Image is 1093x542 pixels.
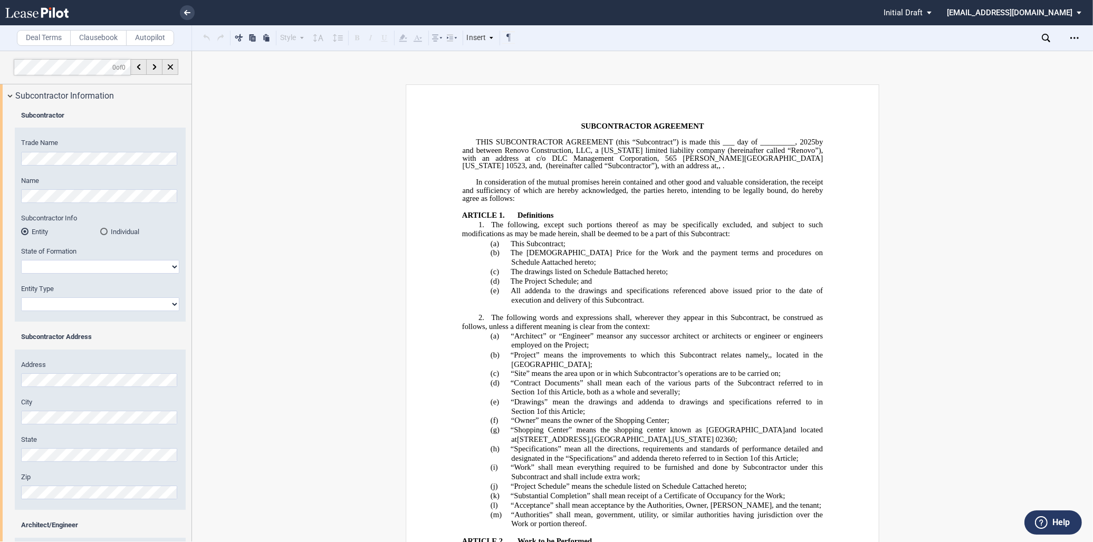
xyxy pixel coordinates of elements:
span: “Project Schedule” means the schedule listed on Schedule [511,482,691,491]
span: 02360 [716,435,735,444]
button: Cut [233,31,245,44]
button: Copy [246,31,259,44]
span: SUBCONTRACTOR AGREEMENT [581,121,704,130]
span: “Owner” means the owner of the Shopping Center; [511,416,669,425]
span: , [670,435,673,444]
label: State of Formation [21,247,179,256]
span: The drawings listed on Schedule [511,267,611,276]
a: 1 [750,453,754,462]
span: ; [735,435,737,444]
div: Insert [465,31,496,45]
span: (k) [491,491,500,500]
label: Deal Terms [17,30,71,46]
span: attached hereto; [547,258,596,267]
b: Subcontractor [21,111,64,119]
span: , located in the [GEOGRAPHIC_DATA]; [511,351,824,369]
span: The following words and expressions shall, wherever they appear in this Subcontract, be construed... [462,313,825,331]
span: In consideration of the mutual promises herein contained and other good and valuable consideratio... [463,178,825,203]
span: , [590,435,592,444]
span: day of _________, [737,138,798,147]
a: 1 [536,388,540,397]
span: of [112,63,126,71]
span: “Architect” or “Engineer” means [511,332,616,341]
span: 0 [122,63,126,71]
span: 0 [112,63,116,71]
span: Subcontractor Information [15,90,114,102]
span: (b) [491,248,500,257]
span: (a) [491,332,499,341]
span: [GEOGRAPHIC_DATA] [591,435,670,444]
a: B [613,267,619,276]
span: (e) [491,286,499,295]
span: “Work” shall mean everything required to be furnished and done by Subcontractor under this Subcon... [511,463,825,481]
span: The [DEMOGRAPHIC_DATA] Price for the Work and the payment terms and procedures on Schedule [511,248,825,266]
span: (h) [491,444,500,453]
b: Architect/Engineer [21,521,78,529]
span: [STREET_ADDRESS] [517,435,590,444]
span: (d) [491,379,500,388]
label: Address [21,360,179,370]
span: 2. [478,313,484,322]
label: Autopilot [126,30,174,46]
label: Clausebook [70,30,127,46]
span: All addenda to the drawings and specifications referenced above issued prior to the date of execu... [511,286,824,304]
span: of this Article, both as a whole and severally; [540,388,680,397]
span: “Substantial Completion” shall mean receipt of a Certificate of Occupancy for the Work; [511,491,785,500]
span: attached hereto; [697,482,746,491]
span: attached hereto; [619,267,668,276]
span: (l) [491,501,498,510]
span: of this Article; [540,406,585,415]
md-radio-button: Entity [21,227,100,236]
span: of this Article; [754,453,799,462]
span: [US_STATE] [673,435,714,444]
span: THIS SUBCONTRACTOR AGREEMENT (this “Subcontract”) is made this ___ [476,138,734,147]
span: 2025 [800,138,815,147]
span: [PERSON_NAME][GEOGRAPHIC_DATA][US_STATE] [463,154,823,171]
span: “Shopping Center” means the shopping center known as [511,425,702,434]
span: by and between Renovo Construction, LLC, a [US_STATE] limited liability company (hereinafter call... [463,138,825,162]
span: The Project Schedule; and [511,277,592,286]
button: Paste [260,31,273,44]
span: . [723,162,725,171]
span: (g) [491,425,500,434]
label: Zip [21,472,179,482]
label: Entity Type [21,284,179,294]
span: “Site” means the area upon or in which Subcontractor’s operations are to be carried on; [511,369,781,378]
span: “Project” means the improvements to which this Subcontract relates namely, [511,351,770,360]
span: (hereinafter called “Subcontractor”), with an address at [546,162,717,171]
label: Help [1052,516,1070,529]
button: Toggle Control Characters [502,31,515,44]
span: (d) [491,277,500,286]
label: Subcontractor Info [21,214,179,223]
span: ARTICLE 1. [462,211,505,220]
span: , [540,162,542,171]
span: Definitions [517,211,553,220]
span: and located at [511,425,824,443]
label: Name [21,176,179,186]
span: The following, except such portions thereof as may be specifically excluded, and subject to such ... [462,220,825,238]
span: 1. [478,220,484,229]
span: or any successor architect or architects or engineer or engineers employed on the Project; [511,332,824,350]
span: (c) [491,369,499,378]
span: Initial Draft [884,8,923,17]
span: , [717,162,719,171]
label: City [21,398,179,407]
span: “Authorities” shall mean, government, utility, or similar authorities having jurisdiction over th... [511,510,825,528]
a: 1 [536,406,540,415]
span: (m) [491,510,502,519]
span: 10523, and [506,162,540,171]
span: (i) [491,463,498,472]
span: DLC Management Corporation, 565 [552,154,677,163]
span: “Contract Documents” shall mean each of the various parts of the Subcontract referred to in Section [511,379,825,396]
span: “Acceptance” shall mean acceptance by the Authorities, Owner, [PERSON_NAME], and the tenant; [511,501,821,510]
span: (j) [491,482,498,491]
a: A [541,258,547,267]
button: Help [1024,510,1082,535]
span: “Drawings” mean the drawings and addenda to drawings and specifications referred to in Section [511,398,824,415]
span: (b) [491,351,500,360]
span: “Specifications” mean all the directions, requirements and standards of performance detailed and ... [511,444,825,462]
span: This Subcontract; [511,239,565,248]
label: Trade Name [21,138,179,148]
span: (a) [491,239,499,248]
div: Open Lease options menu [1066,30,1083,46]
